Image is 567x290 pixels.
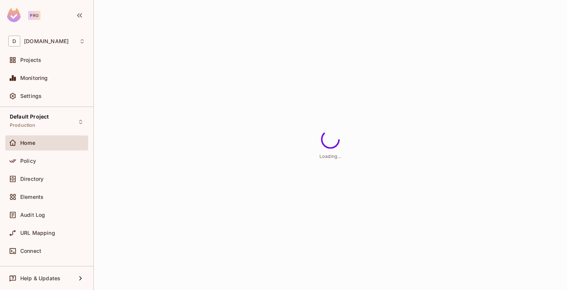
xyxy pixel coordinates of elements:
[10,114,49,120] span: Default Project
[10,122,36,128] span: Production
[20,194,43,200] span: Elements
[20,176,43,182] span: Directory
[20,140,36,146] span: Home
[24,38,69,44] span: Workspace: deuna.com
[20,248,41,254] span: Connect
[20,275,60,281] span: Help & Updates
[20,75,48,81] span: Monitoring
[20,93,42,99] span: Settings
[7,8,21,22] img: SReyMgAAAABJRU5ErkJggg==
[20,230,55,236] span: URL Mapping
[20,57,41,63] span: Projects
[319,153,341,159] span: Loading...
[20,212,45,218] span: Audit Log
[20,158,36,164] span: Policy
[28,11,40,20] div: Pro
[8,36,20,47] span: D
